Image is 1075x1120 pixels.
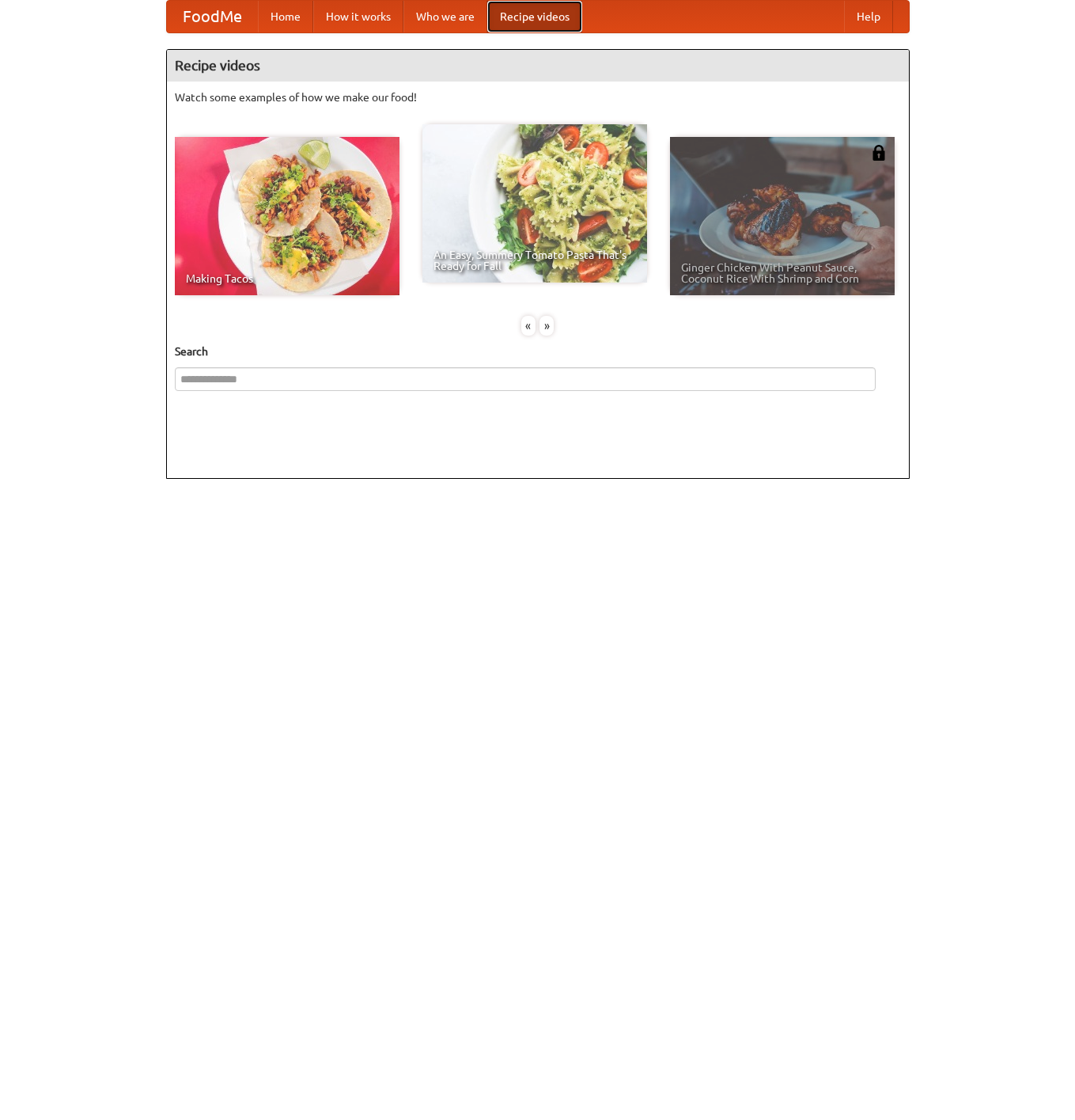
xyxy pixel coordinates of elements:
span: Making Tacos [186,273,388,284]
span: An Easy, Summery Tomato Pasta That's Ready for Fall [433,249,636,271]
a: Who we are [403,1,487,32]
a: FoodMe [167,1,258,32]
div: « [521,316,536,336]
a: An Easy, Summery Tomato Pasta That's Ready for Fall [422,124,647,283]
h4: Recipe videos [167,50,909,82]
a: Recipe videos [487,1,582,32]
a: Making Tacos [175,137,399,295]
p: Watch some examples of how we make our food! [175,89,901,105]
a: How it works [313,1,403,32]
img: 483408.png [871,145,887,161]
a: Help [844,1,893,32]
div: » [539,316,554,336]
a: Home [258,1,313,32]
h5: Search [175,344,901,359]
